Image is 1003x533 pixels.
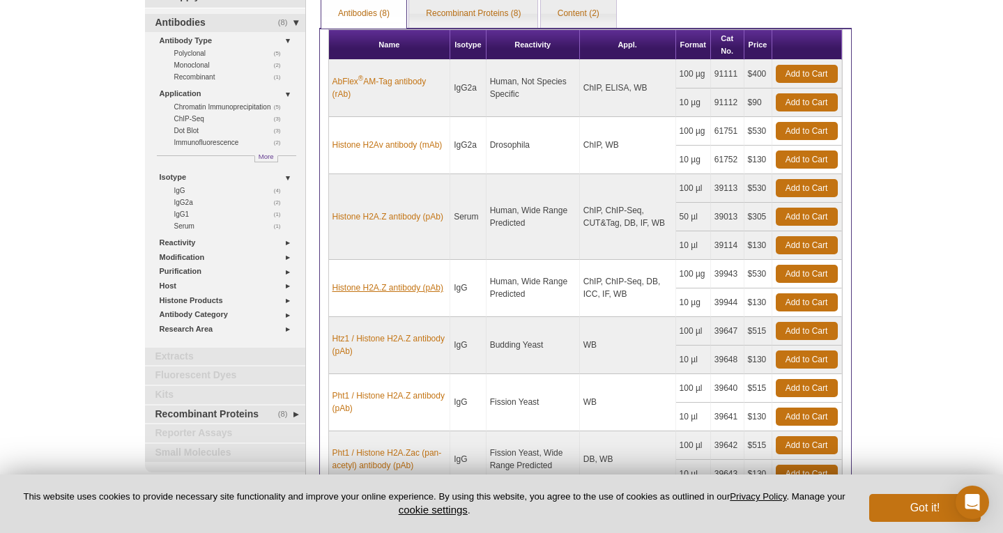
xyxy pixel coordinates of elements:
td: 10 µl [676,346,711,374]
a: Host [160,279,297,293]
td: 39647 [711,317,744,346]
a: Add to Cart [776,93,838,111]
td: 39113 [711,174,744,203]
td: Fission Yeast [487,374,580,431]
td: 100 µl [676,431,711,460]
td: 10 µg [676,146,711,174]
td: $305 [744,203,772,231]
td: $530 [744,260,772,288]
td: $130 [744,231,772,260]
td: $90 [744,88,772,117]
td: $530 [744,174,772,203]
td: $130 [744,146,772,174]
td: Drosophila [487,117,580,174]
th: Cat No. [711,30,744,60]
a: Add to Cart [776,179,838,197]
td: 100 µl [676,374,711,403]
a: Pht1 / Histone H2A.Z antibody (pAb) [332,389,447,415]
a: Reporter Assays [145,424,305,442]
a: (1)Serum [174,220,289,232]
td: $530 [744,117,772,146]
td: Serum [450,174,487,260]
a: More [254,155,278,162]
td: 39643 [711,460,744,488]
a: Antibody Type [160,33,297,48]
a: (2)Immunofluorescence [174,137,289,148]
a: Modification [160,250,297,265]
td: ChIP, ChIP-Seq, DB, ICC, IF, WB [580,260,676,317]
td: $400 [744,60,772,88]
td: WB [580,317,676,374]
a: Add to Cart [776,322,838,340]
td: 100 µg [676,117,711,146]
td: $515 [744,374,772,403]
td: IgG [450,374,487,431]
span: (5) [274,47,289,59]
span: More [259,150,274,162]
a: Add to Cart [776,122,838,140]
sup: ® [358,75,363,82]
a: Add to Cart [776,208,838,226]
td: 39114 [711,231,744,260]
td: 61751 [711,117,744,146]
td: 91111 [711,60,744,88]
td: 91112 [711,88,744,117]
a: Privacy Policy [730,491,786,502]
a: Htz1 / Histone H2A.Z antibody (pAb) [332,332,447,357]
a: Application [160,86,297,101]
td: 39013 [711,203,744,231]
th: Isotype [450,30,487,60]
th: Appl. [580,30,676,60]
td: 39943 [711,260,744,288]
a: Add to Cart [776,436,838,454]
td: Human, Wide Range Predicted [487,174,580,260]
span: (3) [274,125,289,137]
a: Reactivity [160,235,297,250]
a: Small Molecules [145,444,305,462]
td: ChIP, ChIP-Seq, CUT&Tag, DB, IF, WB [580,174,676,260]
div: Open Intercom Messenger [956,486,989,519]
td: 39944 [711,288,744,317]
td: 100 µg [676,260,711,288]
a: (4)IgG [174,185,289,196]
td: 39648 [711,346,744,374]
td: $130 [744,460,772,488]
span: (1) [274,71,289,83]
a: Extracts [145,348,305,366]
a: (8)Antibodies [145,14,305,32]
td: ChIP, WB [580,117,676,174]
span: (2) [274,196,289,208]
span: (1) [274,220,289,232]
td: IgG2a [450,117,487,174]
td: 100 µl [676,174,711,203]
td: DB, WB [580,431,676,488]
a: Purification [160,264,297,279]
td: IgG [450,431,487,488]
td: 10 µg [676,288,711,317]
a: (3)ChIP-Seq [174,113,289,125]
a: Add to Cart [776,150,838,169]
a: (2)IgG2a [174,196,289,208]
td: 10 µg [676,88,711,117]
span: (4) [274,185,289,196]
a: Add to Cart [776,293,838,311]
td: ChIP, ELISA, WB [580,60,676,117]
td: IgG2a [450,60,487,117]
a: Fluorescent Dyes [145,366,305,385]
span: (1) [274,208,289,220]
button: cookie settings [399,504,468,516]
a: Antibody Category [160,307,297,322]
button: Got it! [869,494,981,522]
a: Research Area [160,322,297,337]
td: 100 µg [676,60,711,88]
td: 10 µl [676,231,711,260]
td: 100 µl [676,317,711,346]
th: Name [329,30,451,60]
span: (2) [274,137,289,148]
td: 39642 [711,431,744,460]
a: Histone Products [160,293,297,308]
span: (3) [274,113,289,125]
a: (5)Chromatin Immunoprecipitation [174,101,289,113]
td: $130 [744,403,772,431]
a: Add to Cart [776,265,838,283]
